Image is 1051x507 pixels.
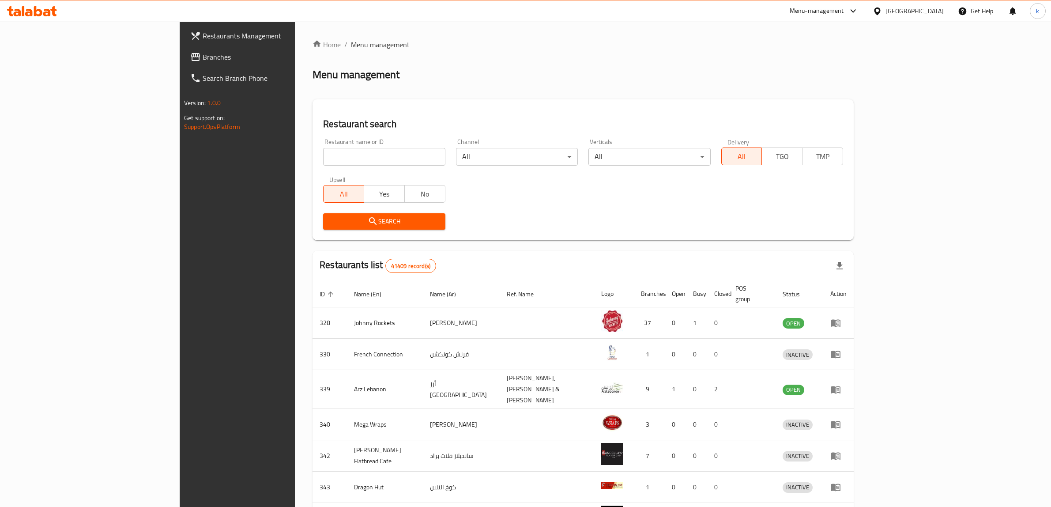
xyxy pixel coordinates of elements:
button: TMP [802,148,843,165]
a: Restaurants Management [183,25,355,46]
td: 0 [665,339,686,370]
div: Menu [830,349,847,359]
img: French Connection [601,341,623,363]
span: All [327,188,361,201]
th: Busy [686,280,707,307]
td: Johnny Rockets [347,307,423,339]
button: All [323,185,364,203]
td: 7 [634,440,665,472]
td: 3 [634,409,665,440]
span: OPEN [783,318,804,329]
td: 2 [707,370,728,409]
th: Action [823,280,854,307]
td: 9 [634,370,665,409]
div: Total records count [385,259,436,273]
td: 0 [686,409,707,440]
button: TGO [761,148,802,165]
span: Get support on: [184,112,225,124]
div: Menu [830,384,847,395]
span: Search Branch Phone [203,73,348,83]
td: 0 [665,440,686,472]
img: Arz Lebanon [601,377,623,399]
div: INACTIVE [783,349,813,360]
span: All [725,150,759,163]
td: 37 [634,307,665,339]
td: [PERSON_NAME] [423,409,500,440]
nav: breadcrumb [313,39,854,50]
img: Dragon Hut [601,474,623,496]
span: INACTIVE [783,451,813,461]
div: Menu [830,318,847,328]
div: Export file [829,255,850,276]
div: Menu [830,419,847,430]
td: 1 [665,370,686,409]
h2: Restaurant search [323,117,843,131]
td: 0 [686,472,707,503]
span: INACTIVE [783,482,813,492]
a: Branches [183,46,355,68]
th: Closed [707,280,728,307]
span: Status [783,289,811,299]
span: OPEN [783,385,804,395]
td: 0 [686,440,707,472]
td: [PERSON_NAME] Flatbread Cafe [347,440,423,472]
td: 0 [665,307,686,339]
div: INACTIVE [783,482,813,493]
span: Restaurants Management [203,30,348,41]
span: 1.0.0 [207,97,221,109]
td: 0 [707,339,728,370]
td: أرز [GEOGRAPHIC_DATA] [423,370,500,409]
th: Logo [594,280,634,307]
span: TGO [765,150,799,163]
a: Search Branch Phone [183,68,355,89]
td: سانديلاز فلات براد [423,440,500,472]
div: [GEOGRAPHIC_DATA] [885,6,944,16]
span: Menu management [351,39,410,50]
div: Menu [830,450,847,461]
span: 41409 record(s) [386,262,436,270]
div: Menu-management [790,6,844,16]
td: [PERSON_NAME],[PERSON_NAME] & [PERSON_NAME] [500,370,595,409]
a: Support.OpsPlatform [184,121,240,132]
td: French Connection [347,339,423,370]
img: Sandella's Flatbread Cafe [601,443,623,465]
td: 1 [686,307,707,339]
td: 0 [707,440,728,472]
td: 1 [634,472,665,503]
td: 0 [707,409,728,440]
div: All [456,148,578,166]
td: 0 [686,339,707,370]
div: All [588,148,710,166]
h2: Restaurants list [320,258,436,273]
span: INACTIVE [783,420,813,430]
td: 1 [634,339,665,370]
td: Mega Wraps [347,409,423,440]
label: Upsell [329,176,346,182]
span: TMP [806,150,840,163]
img: Johnny Rockets [601,310,623,332]
span: No [408,188,442,201]
span: Version: [184,97,206,109]
th: Open [665,280,686,307]
span: INACTIVE [783,350,813,360]
span: Search [330,216,438,227]
button: All [721,148,762,165]
th: Branches [634,280,665,307]
span: Branches [203,52,348,62]
label: Delivery [727,139,750,145]
td: Arz Lebanon [347,370,423,409]
span: POS group [735,283,765,304]
span: ID [320,289,336,299]
td: [PERSON_NAME] [423,307,500,339]
span: Name (En) [354,289,393,299]
h2: Menu management [313,68,399,82]
div: Menu [830,482,847,492]
td: كوخ التنين [423,472,500,503]
span: Ref. Name [507,289,545,299]
td: 0 [665,409,686,440]
td: 0 [707,472,728,503]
